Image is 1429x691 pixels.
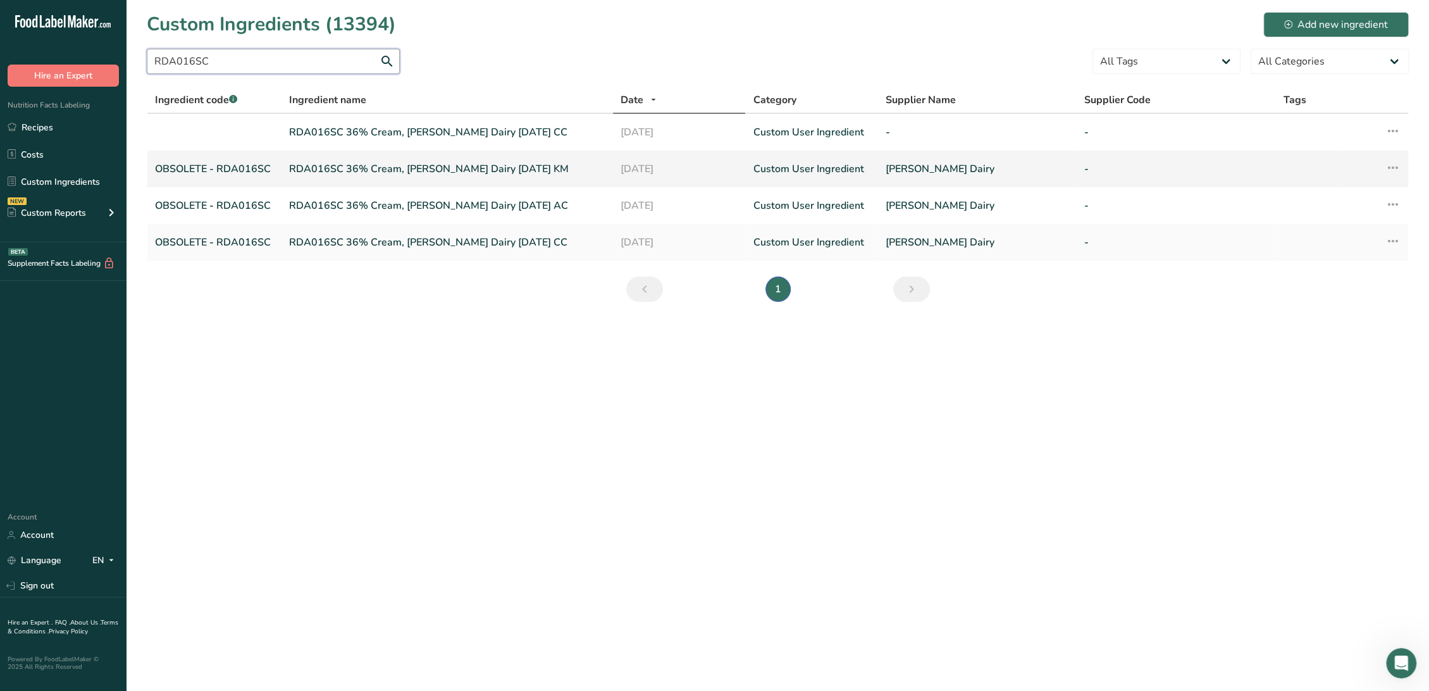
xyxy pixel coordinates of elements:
span: Category [753,92,796,108]
a: [DATE] [621,161,738,177]
a: [DATE] [621,125,738,140]
button: Add new ingredient [1263,12,1409,37]
a: OBSOLETE - RDA016SC [155,198,274,213]
span: Date [621,92,643,108]
a: [PERSON_NAME] Dairy [886,198,1069,213]
span: Tags [1283,92,1306,108]
a: RDA016SC 36% Cream, [PERSON_NAME] Dairy [DATE] KM [289,161,605,177]
a: Custom User Ingredient [753,161,870,177]
a: OBSOLETE - RDA016SC [155,235,274,250]
a: RDA016SC 36% Cream, [PERSON_NAME] Dairy [DATE] AC [289,198,605,213]
iframe: Intercom live chat [1386,648,1416,678]
a: [PERSON_NAME] Dairy [886,161,1069,177]
a: Terms & Conditions . [8,618,118,636]
a: - [1084,235,1268,250]
div: Powered By FoodLabelMaker © 2025 All Rights Reserved [8,656,119,671]
h1: Custom Ingredients (13394) [147,10,396,39]
a: - [1084,198,1268,213]
a: [PERSON_NAME] Dairy [886,235,1069,250]
a: - [886,125,1069,140]
a: RDA016SC 36% Cream, [PERSON_NAME] Dairy [DATE] CC [289,125,605,140]
a: Hire an Expert . [8,618,53,627]
a: Privacy Policy [49,627,88,636]
a: About Us . [70,618,101,627]
span: Ingredient code [155,93,237,107]
div: Add new ingredient [1284,17,1388,32]
div: Custom Reports [8,206,86,220]
span: Supplier Name [886,92,956,108]
span: Supplier Code [1084,92,1151,108]
div: EN [92,553,119,568]
div: NEW [8,197,27,205]
a: Previous [626,277,663,302]
input: Search for ingredient [147,49,400,74]
span: Ingredient name [289,92,366,108]
div: BETA [8,248,28,256]
a: Custom User Ingredient [753,198,870,213]
a: - [1084,125,1268,140]
a: - [1084,161,1268,177]
a: Custom User Ingredient [753,235,870,250]
a: Language [8,549,61,571]
a: Custom User Ingredient [753,125,870,140]
a: [DATE] [621,198,738,213]
a: Next [893,277,930,302]
a: OBSOLETE - RDA016SC [155,161,274,177]
a: RDA016SC 36% Cream, [PERSON_NAME] Dairy [DATE] CC [289,235,605,250]
a: [DATE] [621,235,738,250]
a: FAQ . [55,618,70,627]
button: Hire an Expert [8,65,119,87]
